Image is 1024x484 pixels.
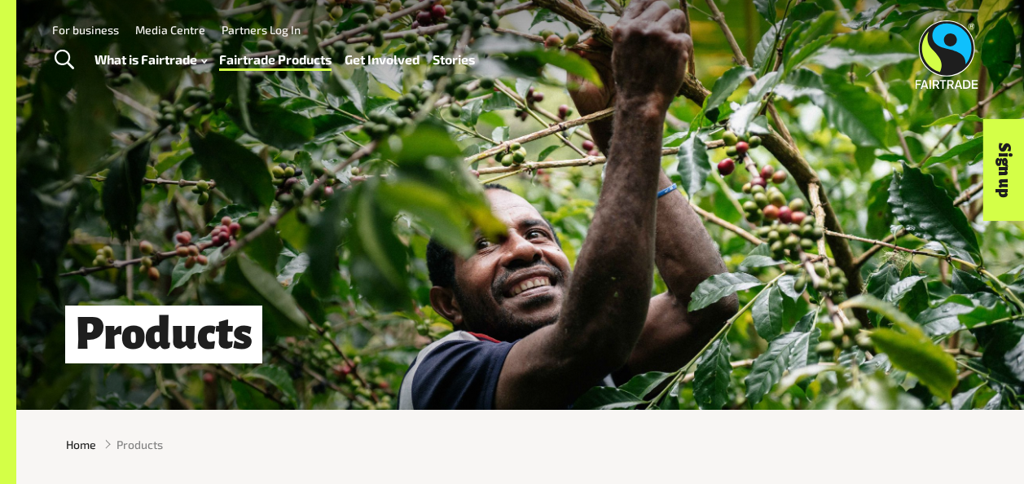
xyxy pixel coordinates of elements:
a: Media Centre [135,23,205,37]
a: Fairtrade Products [219,48,332,71]
a: For business [52,23,119,37]
a: What is Fairtrade [94,48,207,71]
h1: Products [65,306,262,363]
a: Stories [433,48,475,71]
a: Home [66,436,96,453]
a: Toggle Search [44,40,84,81]
img: Fairtrade Australia New Zealand logo [916,20,978,89]
span: Products [116,436,163,453]
a: Get Involved [345,48,420,71]
a: Partners Log In [222,23,301,37]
